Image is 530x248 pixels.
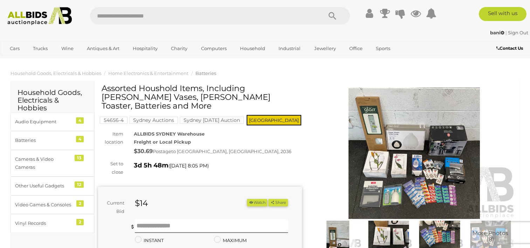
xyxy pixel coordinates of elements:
[235,43,270,54] a: Household
[168,163,209,168] span: ( )
[371,43,395,54] a: Sports
[100,117,128,124] mark: 54656-4
[76,117,84,124] div: 4
[496,44,525,52] a: Contact Us
[4,7,75,25] img: Allbids.com.au
[134,146,302,157] div: Postage
[75,155,84,161] div: 13
[310,43,340,54] a: Jewellery
[345,43,367,54] a: Office
[98,199,130,215] div: Current Bid
[479,7,526,21] a: Sell with us
[11,214,94,233] a: Vinyl Records 2
[134,131,205,137] strong: ALLBIDS SYDNEY Warehouse
[274,43,305,54] a: Industrial
[134,139,191,145] strong: Freight or Local Pickup
[76,219,84,225] div: 2
[76,200,84,207] div: 2
[268,199,288,206] button: Share
[11,131,94,150] a: Batteries 4
[170,163,207,169] span: [DATE] 8:05 PM
[134,148,153,154] strong: $30.69
[76,136,84,142] div: 4
[180,117,244,124] mark: Sydney [DATE] Auction
[166,43,192,54] a: Charity
[490,30,504,35] strong: bani
[315,7,350,25] button: Search
[129,117,178,124] mark: Sydney Auctions
[197,43,231,54] a: Computers
[247,115,301,125] span: [GEOGRAPHIC_DATA]
[11,177,94,195] a: Other Useful Gadgets 12
[490,30,505,35] a: bani
[5,43,24,54] a: Cars
[15,201,73,209] div: Video Games & Consoles
[180,117,244,123] a: Sydney [DATE] Auction
[473,230,508,243] span: More Photos (8)
[135,236,164,244] label: INSTANT
[108,70,188,76] a: Home Electronics & Entertainment
[15,155,73,172] div: Cameras & Video Cameras
[128,43,162,54] a: Hospitality
[134,161,168,169] strong: 3d 5h 48m
[11,195,94,214] a: Video Games & Consoles 2
[100,117,128,123] a: 54656-4
[312,88,516,219] img: Assorted Houshold Items, Including MAXWELL WILLIAMS Vases, RUSSELL HOBS Toaster, Batteries and More
[11,112,94,131] a: Audio Equipment 4
[93,130,129,146] div: Item location
[15,136,73,144] div: Batteries
[505,30,507,35] span: |
[75,181,84,188] div: 12
[496,46,523,51] b: Contact Us
[195,70,216,76] a: Batteries
[15,118,73,126] div: Audio Equipment
[214,236,247,244] label: MAXIMUM
[93,160,129,176] div: Set to close
[102,84,300,111] h1: Assorted Houshold Items, Including [PERSON_NAME] Vases, [PERSON_NAME] Toaster, Batteries and More
[57,43,78,54] a: Wine
[11,70,101,76] a: Household Goods, Electricals & Hobbies
[129,117,178,123] a: Sydney Auctions
[135,198,148,208] strong: $14
[28,43,52,54] a: Trucks
[11,150,94,177] a: Cameras & Video Cameras 13
[508,30,528,35] a: Sign Out
[18,89,87,112] h2: Household Goods, Electricals & Hobbies
[247,199,267,206] li: Watch this item
[15,182,73,190] div: Other Useful Gadgets
[82,43,124,54] a: Antiques & Art
[15,219,73,227] div: Vinyl Records
[5,54,64,66] a: [GEOGRAPHIC_DATA]
[247,199,267,206] button: Watch
[171,149,291,154] span: to [GEOGRAPHIC_DATA], [GEOGRAPHIC_DATA], 2036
